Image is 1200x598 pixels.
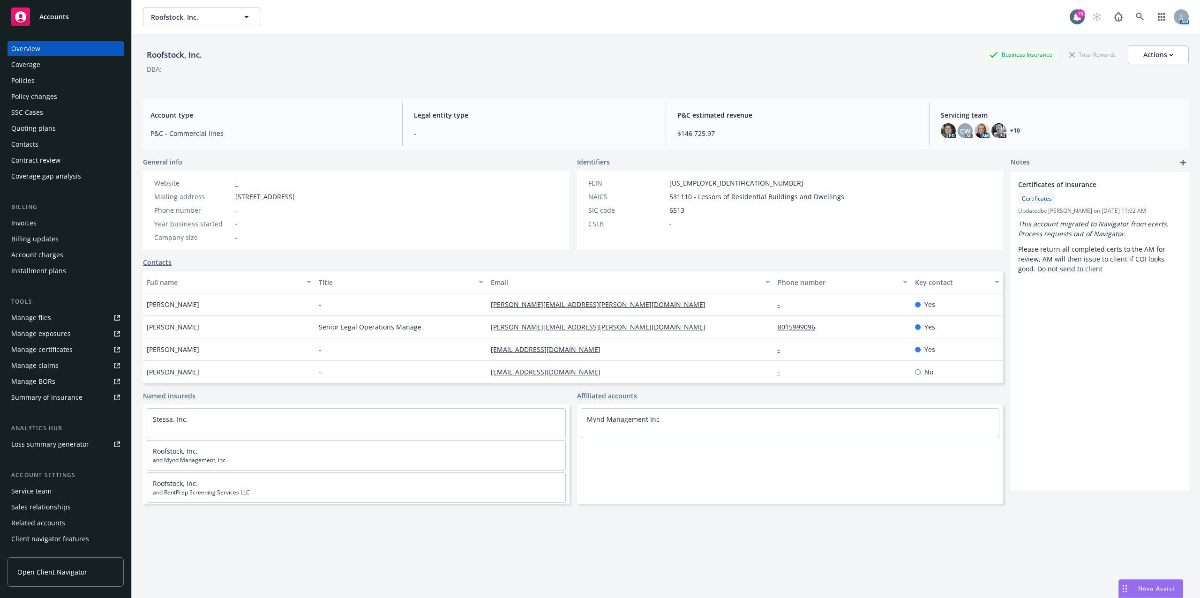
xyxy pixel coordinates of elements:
a: Related accounts [7,516,124,531]
span: 531110 - Lessors of Residential Buildings and Dwellings [669,192,844,202]
span: - [319,367,321,377]
span: CW [960,126,970,136]
div: Title [319,277,473,287]
span: Certificates of Insurance [1018,179,1157,189]
span: Account type [150,110,391,120]
a: [PERSON_NAME][EMAIL_ADDRESS][PERSON_NAME][DOMAIN_NAME] [491,300,713,309]
a: Overview [7,41,124,56]
div: Phone number [778,277,898,287]
div: Account charges [11,247,63,262]
a: Client access [7,547,124,562]
div: SIC code [588,205,666,215]
div: Related accounts [11,516,65,531]
span: - [669,219,672,229]
button: Full name [143,271,315,293]
span: - [235,232,238,242]
div: Policy changes [11,89,57,104]
a: [PERSON_NAME][EMAIL_ADDRESS][PERSON_NAME][DOMAIN_NAME] [491,322,713,331]
div: Email [491,277,760,287]
a: Policy changes [7,89,124,104]
a: - [778,367,787,376]
span: P&C - Commercial lines [150,128,391,138]
div: Manage certificates [11,342,73,357]
img: photo [941,123,956,138]
a: Search [1131,7,1149,26]
div: Billing updates [11,232,59,247]
div: Policies [11,73,35,88]
span: and RentPrep Screening Services LLC [153,488,560,497]
span: - [235,219,238,229]
div: Business Insurance [985,49,1057,60]
a: Accounts [7,4,124,30]
span: $146,725.97 [677,128,918,138]
a: Invoices [7,216,124,231]
span: Open Client Navigator [17,567,87,577]
img: photo [975,123,990,138]
a: - [235,179,238,187]
span: Nova Assist [1138,584,1175,592]
span: 6513 [669,205,684,215]
button: Key contact [911,271,1003,293]
div: NAICS [588,192,666,202]
div: Total Rewards [1065,49,1120,60]
a: 8015999096 [778,322,823,331]
span: [STREET_ADDRESS] [235,192,295,202]
span: [US_EMPLOYER_IDENTIFICATION_NUMBER] [669,178,803,188]
a: Switch app [1152,7,1171,26]
div: Coverage gap analysis [11,169,81,184]
span: P&C estimated revenue [677,110,918,120]
span: Certificates [1022,194,1052,203]
div: Account settings [7,471,124,480]
div: Loss summary generator [11,437,89,452]
a: Mynd Management Inc [587,415,660,424]
p: Please return all completed certs to the AM for review, AM will then issue to client if COI looks... [1018,244,1181,274]
span: Yes [924,344,935,354]
a: Manage exposures [7,326,124,341]
a: Coverage [7,57,124,72]
a: Affiliated accounts [577,391,637,401]
a: Start snowing [1087,7,1106,26]
span: No [924,367,933,377]
a: Installment plans [7,263,124,278]
div: Key contact [915,277,989,287]
span: Updated by [PERSON_NAME] on [DATE] 11:02 AM [1018,207,1181,215]
div: Billing [7,202,124,212]
div: Manage files [11,310,51,325]
div: Contract review [11,153,60,168]
div: Manage claims [11,358,59,373]
div: Sales relationships [11,500,71,515]
span: Roofstock, Inc. [151,12,232,22]
span: - [414,128,654,138]
div: Phone number [154,205,232,215]
a: Roofstock, Inc. [153,479,198,488]
div: Analytics hub [7,424,124,433]
a: Stessa, Inc. [153,415,188,424]
img: photo [991,123,1006,138]
a: Coverage gap analysis [7,169,124,184]
a: [EMAIL_ADDRESS][DOMAIN_NAME] [491,367,608,376]
span: Servicing team [941,110,1181,120]
div: Coverage [11,57,40,72]
a: Manage BORs [7,374,124,389]
a: Client navigator features [7,531,124,546]
a: Service team [7,484,124,499]
a: Loss summary generator [7,437,124,452]
a: Sales relationships [7,500,124,515]
div: Tools [7,297,124,306]
a: [EMAIL_ADDRESS][DOMAIN_NAME] [491,345,608,354]
span: - [319,344,321,354]
button: Title [315,271,487,293]
div: Actions [1143,46,1173,64]
a: Quoting plans [7,121,124,136]
div: Client access [11,547,52,562]
button: Nova Assist [1118,579,1183,598]
span: and Mynd Management, Inc. [153,456,560,464]
div: Certificates of InsuranceCertificatesUpdatedby [PERSON_NAME] on [DATE] 11:02 AMThis account migra... [1011,172,1189,281]
div: Summary of insurance [11,390,82,405]
span: - [319,299,321,309]
div: Service team [11,484,52,499]
div: Installment plans [11,263,66,278]
a: SSC Cases [7,105,124,120]
div: Drag to move [1119,580,1131,598]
